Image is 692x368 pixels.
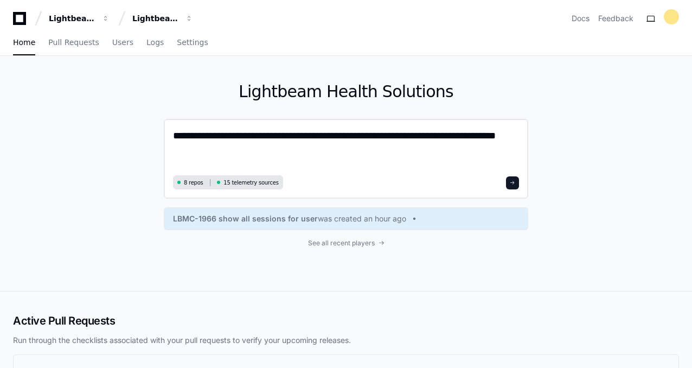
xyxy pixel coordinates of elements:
[598,13,633,24] button: Feedback
[177,39,208,46] span: Settings
[146,30,164,55] a: Logs
[112,39,133,46] span: Users
[44,9,114,28] button: Lightbeam Health
[164,239,528,248] a: See all recent players
[13,335,679,346] p: Run through the checklists associated with your pull requests to verify your upcoming releases.
[13,313,679,328] h2: Active Pull Requests
[173,213,318,224] span: LBMC-1966 show all sessions for user
[128,9,197,28] button: Lightbeam Health Solutions
[49,13,95,24] div: Lightbeam Health
[13,39,35,46] span: Home
[48,39,99,46] span: Pull Requests
[13,30,35,55] a: Home
[223,179,278,187] span: 15 telemetry sources
[572,13,590,24] a: Docs
[318,213,406,224] span: was created an hour ago
[112,30,133,55] a: Users
[308,239,375,248] span: See all recent players
[164,82,528,101] h1: Lightbeam Health Solutions
[173,213,519,224] a: LBMC-1966 show all sessions for userwas created an hour ago
[132,13,179,24] div: Lightbeam Health Solutions
[146,39,164,46] span: Logs
[48,30,99,55] a: Pull Requests
[184,179,203,187] span: 8 repos
[177,30,208,55] a: Settings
